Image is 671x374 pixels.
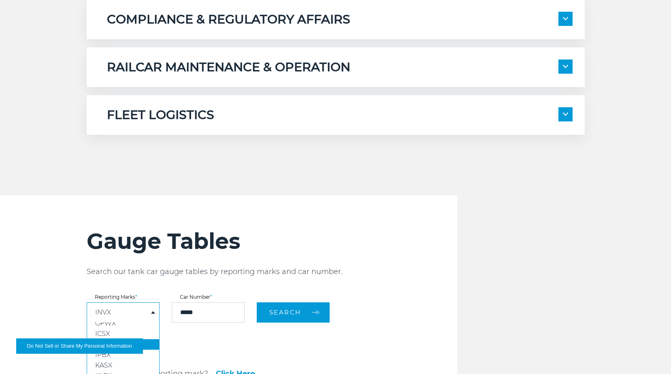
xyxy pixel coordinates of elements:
[87,228,457,255] h2: Gauge Tables
[172,295,245,300] label: Car Number
[563,65,568,68] img: arrow
[95,361,112,369] span: KASX
[87,267,457,276] p: Search our tank car gauge tables by reporting marks and car number.
[107,107,214,123] h5: FLEET LOGISTICS
[87,350,159,360] a: IPBX
[563,17,568,20] img: arrow
[107,12,350,27] h5: COMPLIANCE & REGULATORY AFFAIRS
[87,295,160,300] label: Reporting Marks
[95,319,116,327] span: GPWX
[95,351,111,359] span: IPBX
[107,59,350,75] h5: RAILCAR MAINTENANCE & OPERATION
[87,329,159,339] a: ICSX
[257,302,330,323] button: Search arrow arrow
[563,113,568,116] img: arrow
[95,330,110,338] span: ICSX
[95,309,111,316] a: INVX
[87,318,159,329] a: GPWX
[269,308,301,316] span: Search
[87,360,159,371] a: KASX
[631,335,671,374] iframe: Chat Widget
[16,338,143,354] button: Do Not Sell or Share My Personal Information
